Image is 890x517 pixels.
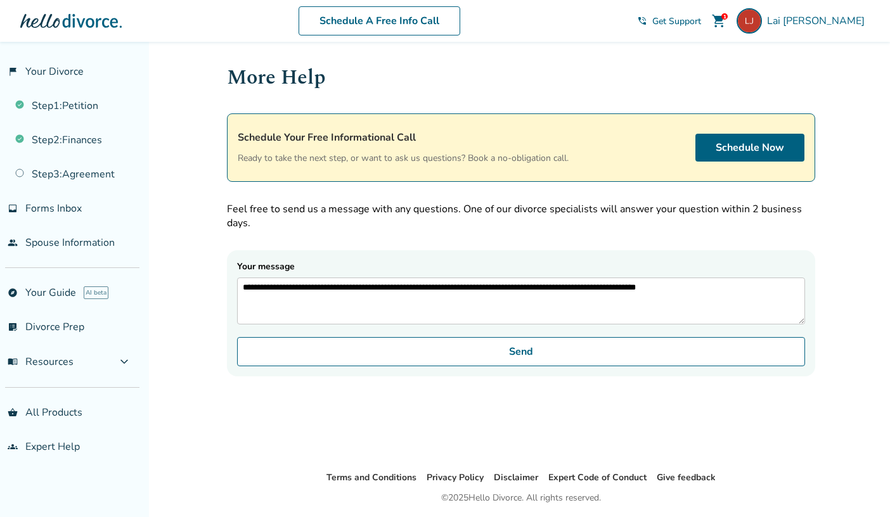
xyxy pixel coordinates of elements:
[8,238,18,248] span: people
[494,470,538,485] li: Disclaimer
[8,357,18,367] span: menu_book
[767,14,870,28] span: Lai [PERSON_NAME]
[238,129,569,146] h4: Schedule Your Free Informational Call
[8,203,18,214] span: inbox
[548,471,647,483] a: Expert Code of Conduct
[695,134,804,162] a: Schedule Now
[326,471,416,483] a: Terms and Conditions
[238,129,569,166] div: Ready to take the next step, or want to ask us questions? Book a no-obligation call.
[8,355,74,369] span: Resources
[657,470,716,485] li: Give feedback
[117,354,132,369] span: expand_more
[711,13,726,29] span: shopping_cart
[237,337,805,366] button: Send
[237,278,805,324] textarea: Your message
[8,407,18,418] span: shopping_basket
[441,490,601,506] div: © 2025 Hello Divorce. All rights reserved.
[721,13,728,20] div: 1
[227,202,815,230] p: Feel free to send us a message with any questions. One of our divorce specialists will answer you...
[8,67,18,77] span: flag_2
[652,15,701,27] span: Get Support
[25,201,82,215] span: Forms Inbox
[737,8,762,34] img: lai.lyla.jiang@gmail.com
[427,471,484,483] a: Privacy Policy
[827,456,890,517] iframe: Chat Widget
[637,15,701,27] a: phone_in_talkGet Support
[637,16,647,26] span: phone_in_talk
[227,62,815,93] h1: More Help
[84,286,108,299] span: AI beta
[8,288,18,298] span: explore
[8,322,18,332] span: list_alt_check
[8,442,18,452] span: groups
[237,260,805,324] label: Your message
[299,6,460,35] a: Schedule A Free Info Call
